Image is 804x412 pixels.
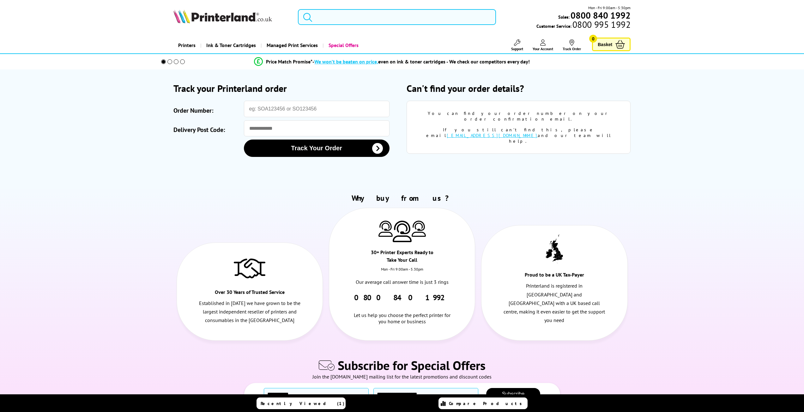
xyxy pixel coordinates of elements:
div: Let us help you choose the perfect printer for you home or business [351,302,453,325]
span: Subscribe for Special Offers [338,357,486,373]
a: [EMAIL_ADDRESS][DOMAIN_NAME] [447,133,538,138]
span: 0 [589,35,597,43]
button: Track Your Order [244,140,390,157]
span: 0800 995 1992 [571,21,631,27]
p: Our average call answer time is just 3 rings [351,278,453,286]
a: Compare Products [438,397,528,409]
a: Recently Viewed (1) [257,397,346,409]
div: Join the [DOMAIN_NAME] mailing list for the latest promotions and discount codes [3,373,801,383]
span: Your Account [533,46,553,51]
h2: Can't find your order details? [407,82,631,94]
div: You can find your order number on your order confirmation email. [416,110,621,122]
span: Support [511,46,523,51]
img: UK tax payer [546,234,563,263]
span: Subscribe [502,391,524,397]
span: Basket [598,40,612,49]
img: Printerland Logo [173,9,272,23]
div: If you still can't find this, please email and our team will help. [416,127,621,144]
a: Basket 0 [592,38,631,51]
label: Delivery Post Code: [173,123,241,136]
span: Mon - Fri 9:00am - 5:30pm [588,5,631,11]
img: Printer Experts [378,221,393,237]
a: Track Order [563,39,581,51]
div: Mon - Fri 9:00am - 5.30pm [329,267,475,278]
a: Managed Print Services [261,37,323,53]
p: Printerland is registered in [GEOGRAPHIC_DATA] and [GEOGRAPHIC_DATA] with a UK based call centre,... [504,282,606,325]
span: Price Match Promise* [266,58,312,65]
b: 0800 840 1992 [571,9,631,21]
a: Printers [173,37,200,53]
a: Ink & Toner Cartridges [200,37,261,53]
a: 0800 840 1992 [354,293,450,302]
img: Trusted Service [234,255,265,281]
div: - even on ink & toner cartridges - We check our competitors every day! [312,58,530,65]
span: Customer Service: [536,21,631,29]
input: eg: SOA123456 or SO123456 [244,101,390,117]
button: Subscribe [486,388,540,400]
h2: Track your Printerland order [173,82,397,94]
a: Special Offers [323,37,363,53]
a: 0800 840 1992 [570,12,631,18]
span: Recently Viewed (1) [261,401,345,406]
a: Support [511,39,523,51]
label: Order Number: [173,104,241,117]
li: modal_Promise [153,56,632,67]
span: We won’t be beaten on price, [314,58,378,65]
h2: Why buy from us? [173,193,631,203]
a: Your Account [533,39,553,51]
div: 30+ Printer Experts Ready to Take Your Call [366,248,438,267]
img: Printer Experts [393,221,412,242]
p: Established in [DATE] we have grown to be the largest independent reseller of printers and consum... [199,299,301,325]
a: Printerland Logo [173,9,290,25]
img: Printer Experts [412,221,426,237]
span: Compare Products [449,401,525,406]
div: Proud to be a UK Tax-Payer [518,271,591,282]
span: Ink & Toner Cartridges [206,37,256,53]
div: Over 30 Years of Trusted Service [213,288,286,299]
span: Sales: [558,14,570,20]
